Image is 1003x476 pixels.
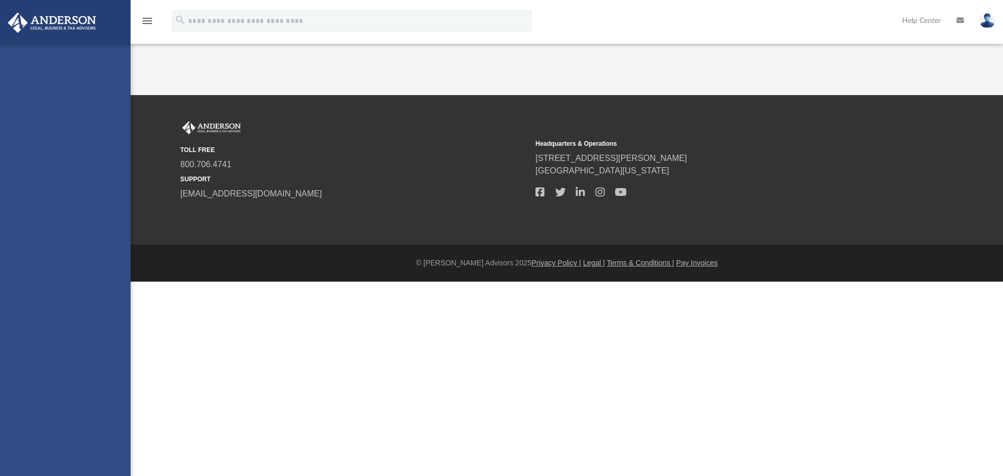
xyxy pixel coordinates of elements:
a: Legal | [583,259,605,267]
i: search [174,14,186,26]
a: Privacy Policy | [532,259,581,267]
a: 800.706.4741 [180,160,231,169]
small: Headquarters & Operations [535,139,883,148]
a: [EMAIL_ADDRESS][DOMAIN_NAME] [180,189,322,198]
a: [STREET_ADDRESS][PERSON_NAME] [535,154,687,162]
i: menu [141,15,154,27]
img: User Pic [979,13,995,28]
div: © [PERSON_NAME] Advisors 2025 [131,258,1003,269]
small: SUPPORT [180,175,528,184]
img: Anderson Advisors Platinum Portal [180,121,243,135]
small: TOLL FREE [180,145,528,155]
a: Pay Invoices [676,259,717,267]
a: [GEOGRAPHIC_DATA][US_STATE] [535,166,669,175]
img: Anderson Advisors Platinum Portal [5,13,99,33]
a: menu [141,20,154,27]
a: Terms & Conditions | [607,259,674,267]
